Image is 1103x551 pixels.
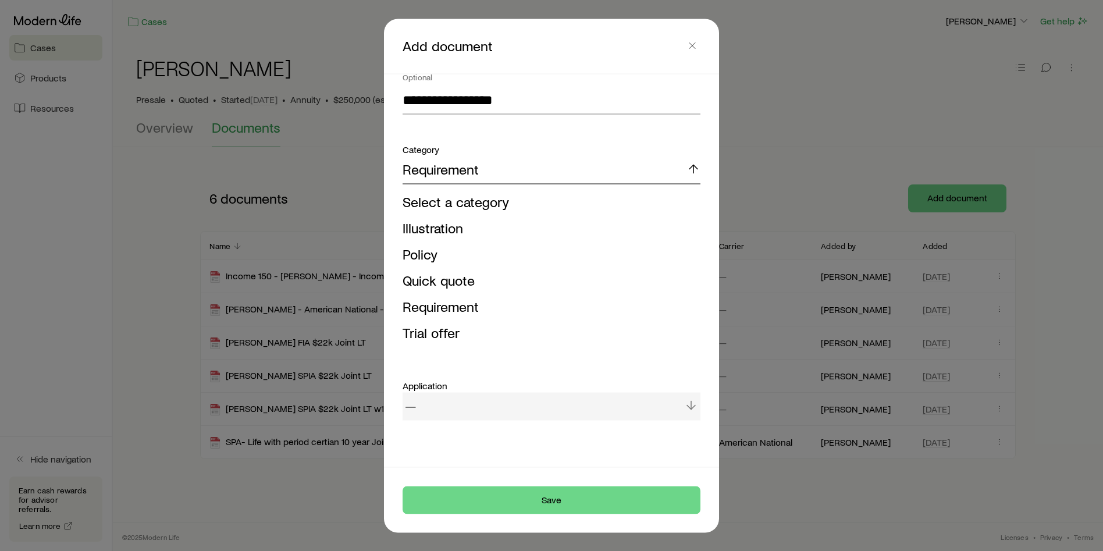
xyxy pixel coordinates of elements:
[403,193,509,209] span: Select a category
[403,189,693,215] li: Select a category
[403,378,700,392] div: Application
[403,161,479,177] p: Requirement
[403,297,479,314] span: Requirement
[403,219,463,236] span: Illustration
[403,37,684,55] p: Add document
[403,245,437,262] span: Policy
[403,486,700,514] button: Save
[403,293,693,319] li: Requirement
[403,271,475,288] span: Quick quote
[403,72,700,81] div: Optional
[403,142,700,156] div: Category
[403,241,693,267] li: Policy
[403,267,693,293] li: Quick quote
[403,319,693,346] li: Trial offer
[403,215,693,241] li: Illustration
[403,324,460,340] span: Trial offer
